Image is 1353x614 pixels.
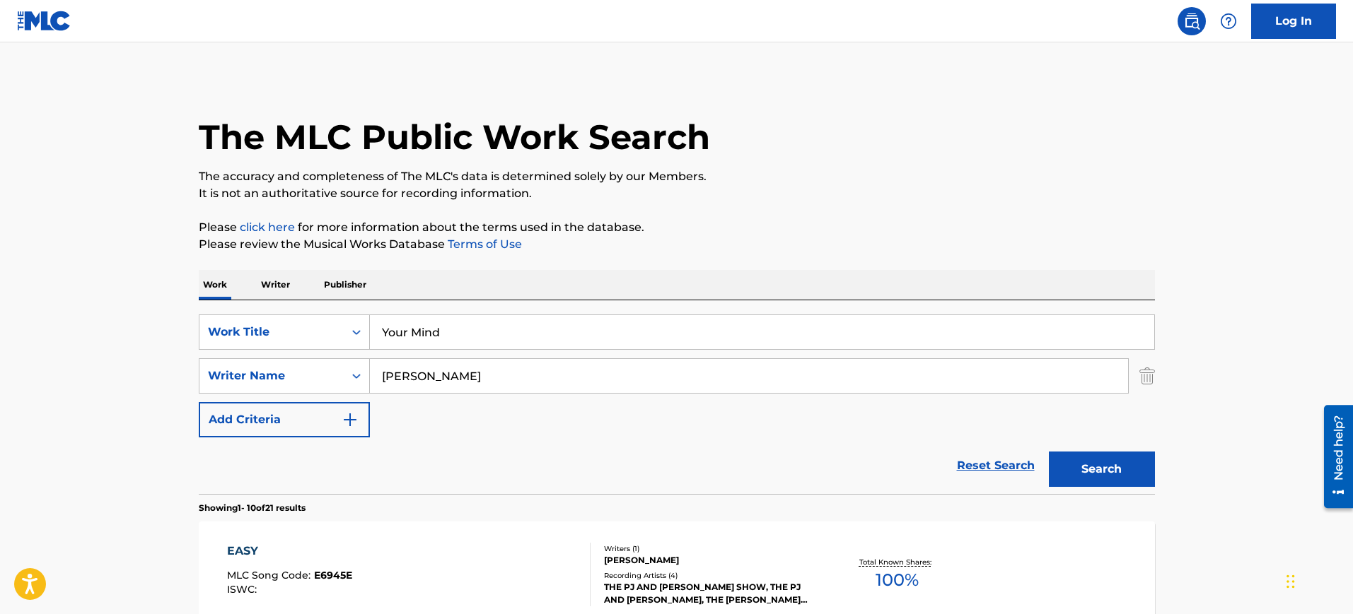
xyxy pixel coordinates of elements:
[876,567,919,593] span: 100 %
[1251,4,1336,39] a: Log In
[199,270,231,300] p: Work
[604,543,818,554] div: Writers ( 1 )
[1183,13,1200,30] img: search
[199,236,1155,253] p: Please review the Musical Works Database
[1139,358,1155,394] img: Delete Criterion
[227,583,260,596] span: ISWC :
[208,324,335,341] div: Work Title
[17,11,71,31] img: MLC Logo
[604,570,818,581] div: Recording Artists ( 4 )
[1214,7,1243,35] div: Help
[199,314,1155,494] form: Search Form
[1282,546,1353,614] iframe: Chat Widget
[314,569,352,581] span: E6945E
[859,557,935,567] p: Total Known Shares:
[604,554,818,567] div: [PERSON_NAME]
[227,569,314,581] span: MLC Song Code :
[199,185,1155,202] p: It is not an authoritative source for recording information.
[445,237,522,251] a: Terms of Use
[199,116,710,158] h1: The MLC Public Work Search
[1049,451,1155,487] button: Search
[199,219,1155,236] p: Please for more information about the terms used in the database.
[199,502,306,514] p: Showing 1 - 10 of 21 results
[1313,400,1353,514] iframe: Resource Center
[240,220,295,234] a: click here
[342,411,359,428] img: 9d2ae6d4665cec9f34b9.svg
[950,450,1042,481] a: Reset Search
[257,270,294,300] p: Writer
[1178,7,1206,35] a: Public Search
[604,581,818,606] div: THE PJ AND [PERSON_NAME] SHOW, THE PJ AND [PERSON_NAME], THE [PERSON_NAME] AND [PERSON_NAME], THE...
[320,270,371,300] p: Publisher
[199,402,370,437] button: Add Criteria
[1287,560,1295,603] div: Drag
[227,543,352,560] div: EASY
[208,367,335,384] div: Writer Name
[199,168,1155,185] p: The accuracy and completeness of The MLC's data is determined solely by our Members.
[1220,13,1237,30] img: help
